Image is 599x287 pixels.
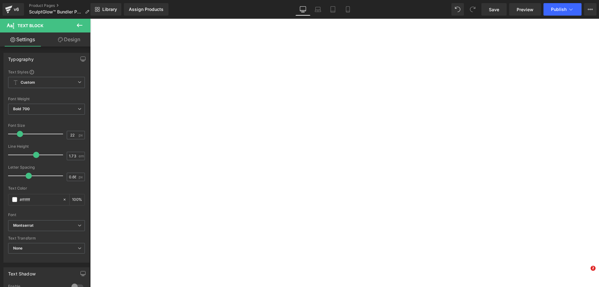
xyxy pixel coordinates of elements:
[8,97,85,101] div: Font Weight
[46,32,92,47] a: Design
[451,3,464,16] button: Undo
[543,3,582,16] button: Publish
[90,3,121,16] a: New Library
[295,3,310,16] a: Desktop
[129,7,163,12] div: Assign Products
[509,3,541,16] a: Preview
[591,266,596,271] span: 2
[310,3,325,16] a: Laptop
[102,7,117,12] span: Library
[551,7,567,12] span: Publish
[584,3,597,16] button: More
[8,53,34,62] div: Typography
[70,194,85,205] div: %
[8,186,85,191] div: Text Color
[29,3,94,8] a: Product Pages
[8,268,36,276] div: Text Shadow
[8,165,85,170] div: Letter Spacing
[13,223,33,228] i: Montserrat
[13,246,23,250] b: None
[12,5,20,13] div: v6
[8,69,85,74] div: Text Styles
[2,3,24,16] a: v6
[79,175,84,179] span: px
[340,3,355,16] a: Mobile
[8,213,85,217] div: Font
[578,266,593,281] iframe: Intercom live chat
[29,9,82,14] span: SculptGlow™ Bundler Page
[79,154,84,158] span: em
[79,133,84,137] span: px
[20,196,60,203] input: Color
[325,3,340,16] a: Tablet
[8,123,85,128] div: Font Size
[8,144,85,149] div: Line Height
[489,6,499,13] span: Save
[21,80,35,85] b: Custom
[517,6,533,13] span: Preview
[17,23,43,28] span: Text Block
[466,3,479,16] button: Redo
[13,106,30,111] b: Bold 700
[8,236,85,240] div: Text Transform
